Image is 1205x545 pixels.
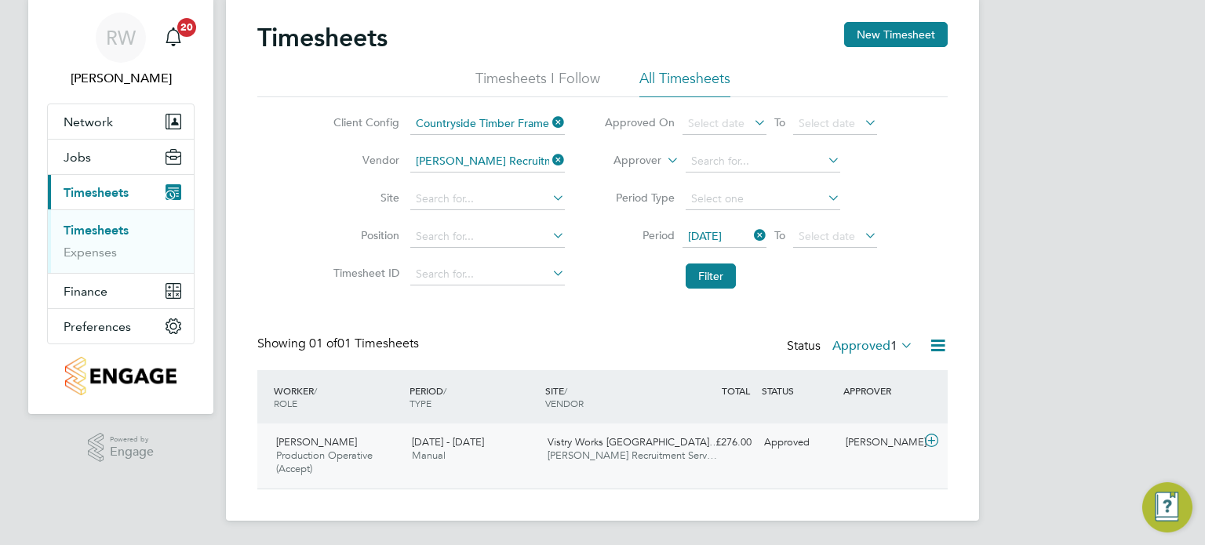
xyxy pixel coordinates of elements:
[410,113,565,135] input: Search for...
[270,376,406,417] div: WORKER
[257,336,422,352] div: Showing
[890,338,897,354] span: 1
[47,13,195,88] a: RW[PERSON_NAME]
[564,384,567,397] span: /
[832,338,913,354] label: Approved
[48,140,194,174] button: Jobs
[274,397,297,409] span: ROLE
[799,116,855,130] span: Select date
[47,69,195,88] span: Richard Walsh
[64,114,113,129] span: Network
[591,153,661,169] label: Approver
[412,449,446,462] span: Manual
[276,435,357,449] span: [PERSON_NAME]
[48,209,194,273] div: Timesheets
[541,376,677,417] div: SITE
[64,284,107,299] span: Finance
[64,245,117,260] a: Expenses
[177,18,196,37] span: 20
[758,376,839,405] div: STATUS
[722,384,750,397] span: TOTAL
[48,175,194,209] button: Timesheets
[410,151,565,173] input: Search for...
[329,266,399,280] label: Timesheet ID
[329,115,399,129] label: Client Config
[110,445,154,459] span: Engage
[1142,482,1192,532] button: Engage Resource Center
[443,384,446,397] span: /
[276,449,373,475] span: Production Operative (Accept)
[412,435,484,449] span: [DATE] - [DATE]
[410,263,565,285] input: Search for...
[688,229,722,243] span: [DATE]
[329,228,399,242] label: Position
[110,433,154,446] span: Powered by
[48,274,194,308] button: Finance
[64,185,129,200] span: Timesheets
[309,336,337,351] span: 01 of
[329,191,399,205] label: Site
[64,223,129,238] a: Timesheets
[48,104,194,139] button: Network
[406,376,541,417] div: PERIOD
[47,357,195,395] a: Go to home page
[257,22,388,53] h2: Timesheets
[64,319,131,334] span: Preferences
[770,112,790,133] span: To
[548,435,719,449] span: Vistry Works [GEOGRAPHIC_DATA]…
[839,430,921,456] div: [PERSON_NAME]
[676,430,758,456] div: £276.00
[770,225,790,245] span: To
[839,376,921,405] div: APPROVER
[604,228,675,242] label: Period
[844,22,948,47] button: New Timesheet
[158,13,189,63] a: 20
[639,69,730,97] li: All Timesheets
[410,226,565,248] input: Search for...
[548,449,717,462] span: [PERSON_NAME] Recruitment Serv…
[604,191,675,205] label: Period Type
[787,336,916,358] div: Status
[686,188,840,210] input: Select one
[410,188,565,210] input: Search for...
[65,357,176,395] img: countryside-properties-logo-retina.png
[688,116,744,130] span: Select date
[686,263,736,289] button: Filter
[88,433,155,463] a: Powered byEngage
[686,151,840,173] input: Search for...
[48,309,194,343] button: Preferences
[64,150,91,165] span: Jobs
[475,69,600,97] li: Timesheets I Follow
[545,397,584,409] span: VENDOR
[309,336,419,351] span: 01 Timesheets
[106,27,136,48] span: RW
[329,153,399,167] label: Vendor
[314,384,317,397] span: /
[758,430,839,456] div: Approved
[410,397,431,409] span: TYPE
[604,115,675,129] label: Approved On
[799,229,855,243] span: Select date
